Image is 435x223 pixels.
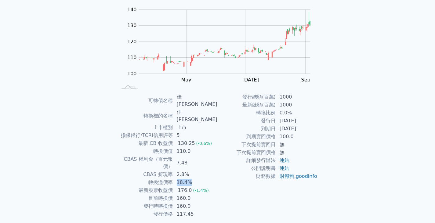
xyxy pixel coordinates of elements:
td: 100.0 [276,133,318,141]
td: 下次提前賣回日 [218,141,276,149]
td: 7.48 [173,155,218,171]
td: [DATE] [276,125,318,133]
td: 1000 [276,101,318,109]
td: 18.4% [173,178,218,186]
td: 117.45 [173,210,218,218]
td: 轉換比例 [218,109,276,117]
td: 可轉債名稱 [118,93,173,108]
td: 最新餘額(百萬) [218,101,276,109]
td: 最新股票收盤價 [118,186,173,194]
td: 上市 [173,124,218,131]
td: 擔保銀行/TCRI信用評等 [118,131,173,139]
td: 目前轉換價 [118,194,173,202]
a: goodinfo [296,173,317,179]
td: 財務數據 [218,172,276,180]
td: 到期賣回價格 [218,133,276,141]
g: Chart [124,7,320,83]
td: 5 [173,131,218,139]
td: 下次提前賣回價格 [218,149,276,156]
td: 詳細發行辦法 [218,156,276,164]
tspan: 110 [127,55,137,60]
td: 最新 CB 收盤價 [118,139,173,147]
td: 轉換標的名稱 [118,108,173,124]
td: 轉換溢價率 [118,178,173,186]
tspan: [DATE] [242,77,259,83]
td: 發行價格 [118,210,173,218]
td: 佳[PERSON_NAME] [173,93,218,108]
td: 0.0% [276,109,318,117]
td: 160.0 [173,202,218,210]
div: 130.25 [177,140,196,147]
tspan: 140 [127,7,137,13]
tspan: May [181,77,191,83]
tspan: 130 [127,23,137,28]
a: 連結 [280,165,289,171]
div: 聊天小工具 [404,194,435,223]
tspan: 120 [127,39,137,45]
td: 發行日 [218,117,276,125]
td: CBAS 折現率 [118,171,173,178]
td: 發行總額(百萬) [218,93,276,101]
td: 佳[PERSON_NAME] [173,108,218,124]
td: 上市櫃別 [118,124,173,131]
a: 財報狗 [280,173,294,179]
td: 1000 [276,93,318,101]
td: [DATE] [276,117,318,125]
td: 公開說明書 [218,164,276,172]
span: (-0.6%) [196,141,212,146]
tspan: 100 [127,71,137,77]
td: 110.0 [173,147,218,155]
td: 到期日 [218,125,276,133]
td: , [276,172,318,180]
span: (-1.4%) [193,188,209,193]
a: 連結 [280,157,289,163]
tspan: Sep [301,77,310,83]
td: CBAS 權利金（百元報價） [118,155,173,171]
td: 無 [276,149,318,156]
iframe: Chat Widget [404,194,435,223]
td: 發行時轉換價 [118,202,173,210]
td: 160.0 [173,194,218,202]
td: 無 [276,141,318,149]
div: 176.0 [177,187,193,194]
td: 轉換價值 [118,147,173,155]
td: 2.8% [173,171,218,178]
